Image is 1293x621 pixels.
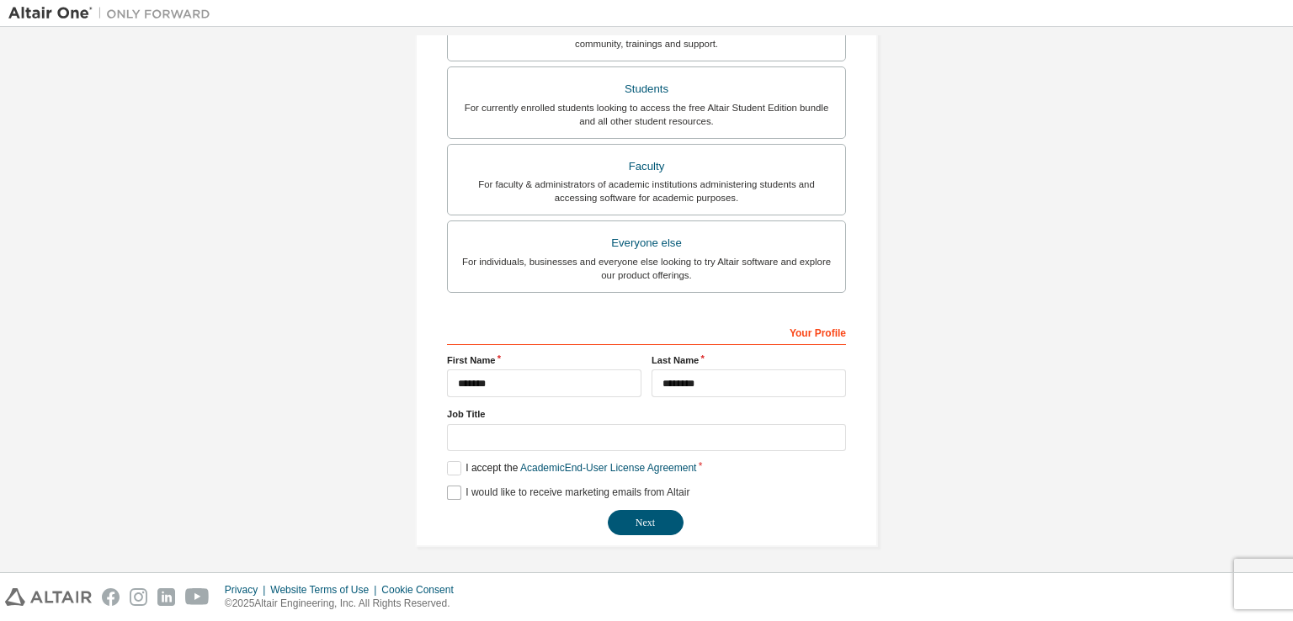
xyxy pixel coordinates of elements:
div: Your Profile [447,318,846,345]
div: Privacy [225,583,270,597]
button: Next [608,510,684,535]
div: Faculty [458,155,835,178]
div: Website Terms of Use [270,583,381,597]
img: youtube.svg [185,588,210,606]
div: For currently enrolled students looking to access the free Altair Student Edition bundle and all ... [458,101,835,128]
div: Students [458,77,835,101]
a: Academic End-User License Agreement [520,462,696,474]
img: facebook.svg [102,588,120,606]
img: instagram.svg [130,588,147,606]
div: Everyone else [458,231,835,255]
img: Altair One [8,5,219,22]
label: Last Name [652,353,846,367]
div: For faculty & administrators of academic institutions administering students and accessing softwa... [458,178,835,204]
label: I accept the [447,461,696,475]
label: First Name [447,353,641,367]
img: linkedin.svg [157,588,175,606]
div: For individuals, businesses and everyone else looking to try Altair software and explore our prod... [458,255,835,282]
img: altair_logo.svg [5,588,92,606]
label: I would like to receive marketing emails from Altair [447,486,689,500]
div: For existing customers looking to access software downloads, HPC resources, community, trainings ... [458,24,835,50]
p: © 2025 Altair Engineering, Inc. All Rights Reserved. [225,597,464,611]
label: Job Title [447,407,846,421]
div: Cookie Consent [381,583,463,597]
